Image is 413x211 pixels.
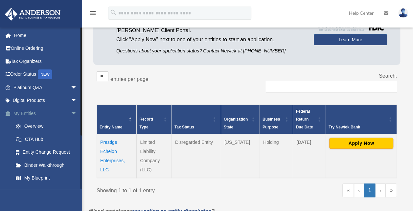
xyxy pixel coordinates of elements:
[5,81,87,94] a: Platinum Q&Aarrow_drop_down
[71,107,84,120] span: arrow_drop_down
[137,134,172,178] td: Limited Liability Company (LLC)
[221,134,260,178] td: [US_STATE]
[110,9,117,16] i: search
[293,134,326,178] td: [DATE]
[224,117,248,129] span: Organization State
[326,105,397,134] th: Try Newtek Bank : Activate to sort
[89,9,97,17] i: menu
[260,105,293,134] th: Business Purpose: Activate to sort
[329,123,387,131] div: Try Newtek Bank
[9,133,87,146] a: CTA Hub
[110,76,149,82] label: entries per page
[342,183,354,197] a: First
[38,69,52,79] div: NEW
[172,105,221,134] th: Tax Status: Activate to sort
[9,172,87,185] a: My Blueprint
[296,109,313,129] span: Federal Return Due Date
[329,138,393,149] button: Apply Now
[97,134,137,178] td: Prestige Echelon Enterprises, LLC
[174,125,194,129] span: Tax Status
[9,120,84,133] a: Overview
[3,8,62,21] img: Anderson Advisors Platinum Portal
[116,47,304,55] p: Questions about your application status? Contact Newtek at [PHONE_NUMBER]
[172,134,221,178] td: Disregarded Entity
[71,94,84,107] span: arrow_drop_down
[71,81,84,94] span: arrow_drop_down
[5,55,87,68] a: Tax Organizers
[89,11,97,17] a: menu
[5,29,87,42] a: Home
[5,107,87,120] a: My Entitiesarrow_drop_down
[139,117,153,129] span: Record Type
[260,134,293,178] td: Holding
[100,125,122,129] span: Entity Name
[379,73,397,79] label: Search:
[314,34,387,45] a: Learn More
[9,159,87,172] a: Binder Walkthrough
[9,146,87,159] a: Entity Change Request
[137,105,172,134] th: Record Type: Activate to sort
[5,42,87,55] a: Online Ordering
[221,105,260,134] th: Organization State: Activate to sort
[97,183,242,195] div: Showing 1 to 1 of 1 entry
[5,94,87,107] a: Digital Productsarrow_drop_down
[293,105,326,134] th: Federal Return Due Date: Activate to sort
[9,184,87,198] a: Tax Due Dates
[97,105,137,134] th: Entity Name: Activate to invert sorting
[5,68,87,81] a: Order StatusNEW
[116,35,304,44] p: Click "Apply Now" next to one of your entities to start an application.
[263,117,280,129] span: Business Purpose
[398,8,408,18] img: User Pic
